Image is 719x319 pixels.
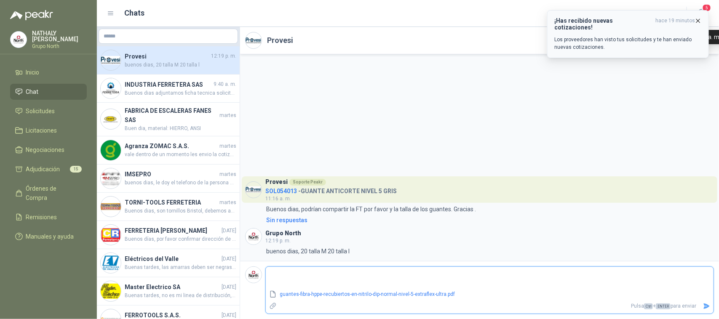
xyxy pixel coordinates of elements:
span: 12:19 p. m. [265,238,291,244]
span: Licitaciones [26,126,57,135]
a: Company LogoEléctricos del Valle[DATE]Buenas tardes, las amarras deben ser negras, por favor conf... [97,249,240,277]
span: Buenos dias adjuntamos ficha tecnica solicitada [125,89,236,97]
a: Company LogoMaster Electrico SA[DATE]Buenas tardes, no es mi linea de distribución, gracias por i... [97,277,240,306]
span: Chat [26,87,39,96]
p: NATHALY [PERSON_NAME] [32,30,87,42]
span: vale dentro de un momento les envio la cotización [125,151,236,159]
a: Company LogoProvesi12:19 p. m.buenos dias, 20 talla M 20 talla l [97,46,240,74]
a: Negociaciones [10,142,87,158]
a: Chat [10,84,87,100]
img: Company Logo [246,32,262,48]
span: Buen dia, material: HIERRO, ANSI [125,125,236,133]
label: Adjuntar archivos [266,299,280,314]
span: [DATE] [222,255,236,263]
span: Ctrl [644,303,653,309]
img: Logo peakr [10,10,53,20]
h1: Chats [125,7,145,19]
h4: FERRETERIA [PERSON_NAME] [125,226,220,235]
span: buenos dias, 20 talla M 20 talla l [125,61,236,69]
h4: TORNI-TOOLS FERRETERIA [125,198,218,207]
a: Company LogoAgranza ZOMAC S.A.S.martesvale dentro de un momento les envio la cotización [97,136,240,165]
span: Negociaciones [26,145,65,154]
a: Adjudicación15 [10,161,87,177]
a: Órdenes de Compra [10,181,87,206]
h3: ¡Has recibido nuevas cotizaciones! [554,17,652,31]
span: 5 [702,4,711,12]
p: Grupo North [32,44,87,49]
div: Soporte Peakr [289,179,326,186]
h4: - GUANTE ANTICORTE NIVEL 5 GRIS [265,186,397,194]
img: Company Logo [246,182,262,198]
a: Company LogoFABRICA DE ESCALERAS FANES SASmartesBuen dia, material: HIERRO, ANSI [97,103,240,136]
p: Buenos dias, podrían compartir la FT por favor y la talla de los guantes. Gracias . [266,205,476,214]
a: Company LogoFERRETERIA [PERSON_NAME][DATE]Buenos días, por favor confirmar dirección de entrega. ... [97,221,240,249]
img: Company Logo [101,281,121,301]
h4: Provesi [125,52,209,61]
span: Buenas tardes, no es mi linea de distribución, gracias por invitarme a cotizar [125,292,236,300]
span: Solicitudes [26,106,55,116]
a: Licitaciones [10,122,87,138]
img: Company Logo [101,140,121,160]
a: Company LogoTORNI-TOOLS FERRETERIAmartesBuenos dias, son tornillos Bristol, debemos actualizar la... [97,193,240,221]
span: martes [219,170,236,178]
span: martes [219,199,236,207]
h2: Provesi [267,35,293,46]
a: Sin respuestas [265,215,714,225]
span: SOL054013 [265,188,297,194]
span: 9:40 a. m. [214,80,236,88]
span: [DATE] [222,227,236,235]
span: martes [219,112,236,120]
img: Company Logo [101,109,121,129]
span: hace 19 minutos [655,17,695,31]
p: Los proveedores han visto tus solicitudes y te han enviado nuevas cotizaciones. [554,36,702,51]
img: Company Logo [246,267,262,283]
a: Solicitudes [10,103,87,119]
h3: Provesi [265,180,288,184]
h4: FABRICA DE ESCALERAS FANES SAS [125,106,218,125]
button: 5 [694,6,709,21]
span: Remisiones [26,213,57,222]
span: 12:19 p. m. [211,52,236,60]
h4: IMSEPRO [125,170,218,179]
img: Company Logo [246,229,262,245]
h3: Grupo North [265,231,301,236]
img: Company Logo [101,197,121,217]
h4: Agranza ZOMAC S.A.S. [125,141,218,151]
img: Company Logo [11,32,27,48]
span: Adjudicación [26,165,60,174]
img: Company Logo [101,168,121,189]
img: Company Logo [101,50,121,70]
span: Manuales y ayuda [26,232,74,241]
h4: INDUSTRIA FERRETERA SAS [125,80,212,89]
h4: Master Electrico SA [125,282,220,292]
a: Company LogoIMSEPROmartesbuenos dias, le doy el telefono de la persona de SSA para que nos puedas... [97,165,240,193]
span: ENTER [656,303,671,309]
span: 15 [70,166,82,173]
span: martes [219,142,236,150]
span: Inicio [26,68,40,77]
button: ¡Has recibido nuevas cotizaciones!hace 19 minutos Los proveedores han visto tus solicitudes y te ... [547,10,709,58]
span: Buenos días, por favor confirmar dirección de entrega. El mensajero fue a entregar en [GEOGRAPHIC... [125,235,236,243]
img: Company Logo [101,225,121,245]
a: Inicio [10,64,87,80]
span: Buenos dias, son tornillos Bristol, debemos actualizar la descripcion. quedo atenta a la cotizacion. [125,207,236,215]
a: Company LogoINDUSTRIA FERRETERA SAS9:40 a. m.Buenos dias adjuntamos ficha tecnica solicitada [97,74,240,103]
span: [DATE] [222,283,236,291]
span: buenos dias, le doy el telefono de la persona de SSA para que nos puedas visitar y cotizar. [PERS... [125,179,236,187]
h4: Eléctricos del Valle [125,254,220,263]
a: Manuales y ayuda [10,229,87,245]
div: Sin respuestas [266,215,307,225]
button: Enviar [700,299,714,314]
span: 11:16 a. m. [265,196,291,202]
p: Pulsa + para enviar [280,299,700,314]
a: Remisiones [10,209,87,225]
img: Company Logo [101,78,121,98]
span: guantes-fibra-hppe-recubiertos-en-nitrilo-dip-normal-nivel-5-extraflex-ultra.pdf [277,290,700,298]
p: buenos dias, 20 talla M 20 talla l [266,247,350,256]
span: Órdenes de Compra [26,184,79,202]
img: Company Logo [101,253,121,273]
span: Buenas tardes, las amarras deben ser negras, por favor confirmar que la entrega sea de este color... [125,263,236,271]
